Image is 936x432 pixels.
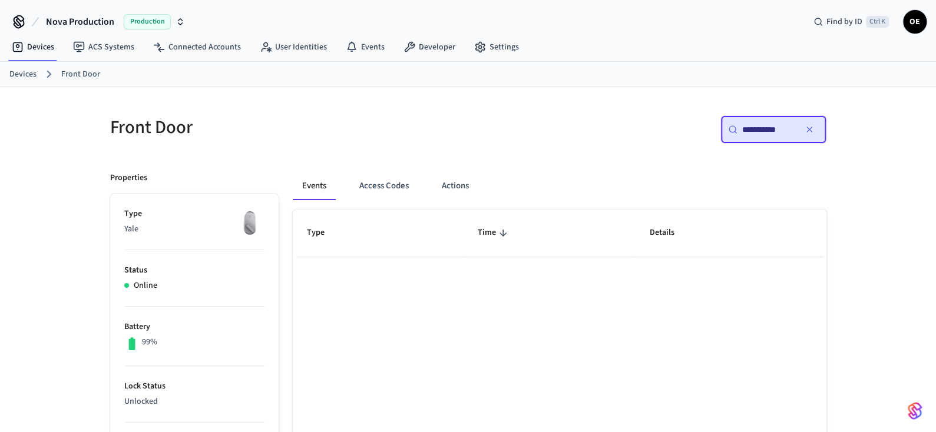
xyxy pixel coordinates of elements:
p: Battery [124,321,264,333]
span: Production [124,14,171,29]
span: Nova Production [46,15,114,29]
span: Time [477,224,511,242]
p: Status [124,264,264,277]
button: OE [903,10,927,34]
a: Developer [394,36,465,58]
span: Details [650,224,690,242]
a: User Identities [250,36,336,58]
button: Events [293,172,336,200]
div: Find by IDCtrl K [804,11,898,32]
h5: Front Door [110,115,461,139]
p: Yale [124,223,264,235]
a: Connected Accounts [144,36,250,58]
p: Lock Status [124,380,264,393]
span: Find by ID [826,16,862,28]
table: sticky table [293,210,826,257]
p: Unlocked [124,396,264,408]
button: Actions [432,172,478,200]
a: Front Door [61,68,100,81]
p: Properties [110,172,147,184]
img: August Wifi Smart Lock 3rd Gen, Silver, Front [235,208,264,237]
div: ant example [293,172,826,200]
a: ACS Systems [64,36,144,58]
p: Online [134,280,157,292]
a: Devices [9,68,37,81]
a: Events [336,36,394,58]
a: Settings [465,36,528,58]
button: Access Codes [350,172,418,200]
p: 99% [142,336,157,348]
span: OE [904,11,925,32]
a: Devices [2,36,64,58]
span: Type [307,224,340,242]
p: Type [124,208,264,220]
img: SeamLogoGradient.69752ec5.svg [908,401,922,420]
span: Ctrl K [866,16,889,28]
